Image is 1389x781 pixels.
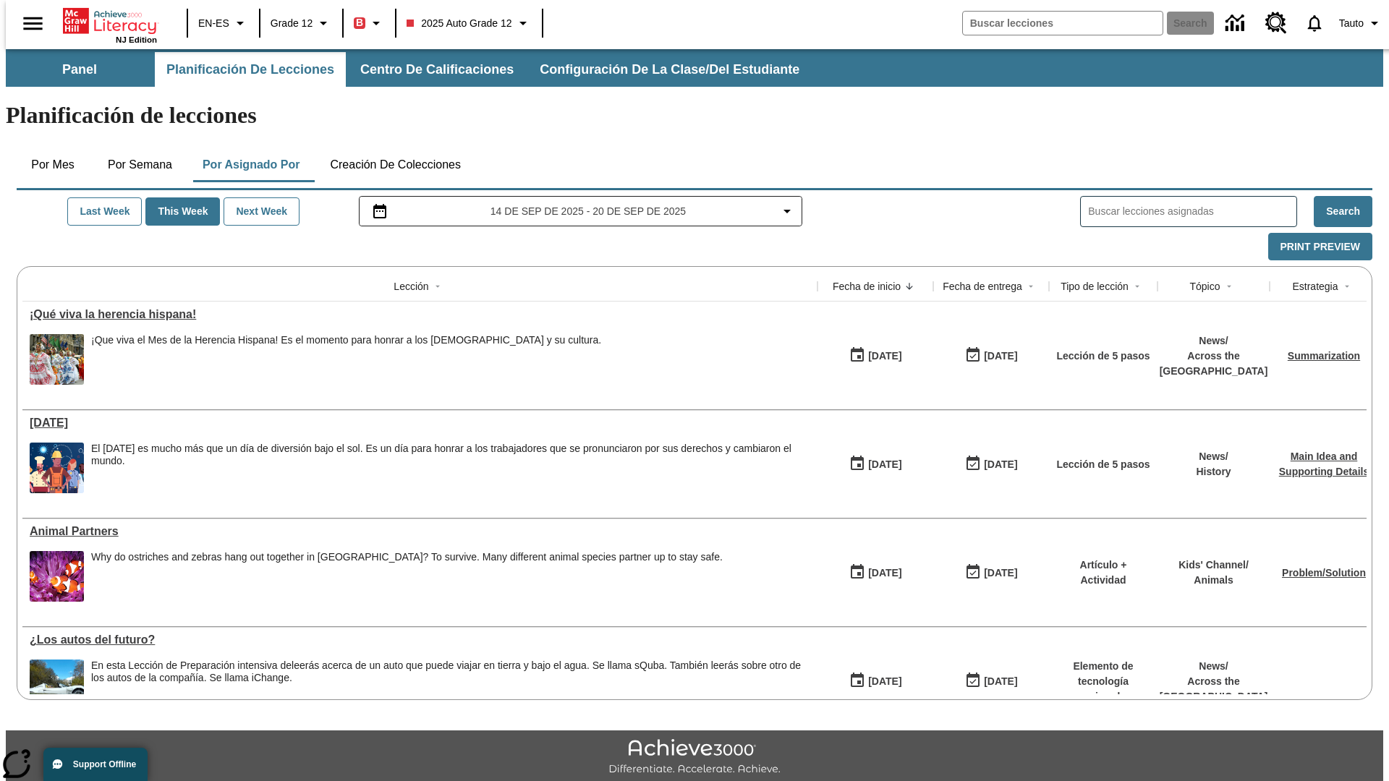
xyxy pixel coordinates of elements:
img: A photograph of Hispanic women participating in a parade celebrating Hispanic culture. The women ... [30,334,84,385]
button: 06/30/26: Último día en que podrá accederse la lección [960,451,1022,478]
button: Sort [1129,278,1146,295]
div: [DATE] [984,564,1017,582]
button: Sort [429,278,446,295]
p: Lección de 5 pasos [1056,457,1150,472]
a: ¡Qué viva la herencia hispana!, Lessons [30,308,810,321]
button: Last Week [67,197,142,226]
p: News / [1160,333,1268,349]
span: B [356,14,363,32]
button: Next Week [224,197,300,226]
a: ¿Los autos del futuro? , Lessons [30,633,810,646]
input: Buscar lecciones asignadas [1088,201,1296,222]
div: Tipo de lección [1061,279,1129,294]
button: Language: EN-ES, Selecciona un idioma [192,10,255,36]
div: ¡Qué viva la herencia hispana! [30,308,810,321]
p: Animals [1178,573,1249,588]
div: En esta Lección de Preparación intensiva de leerás acerca de un auto que puede viajar en tierra y... [91,660,810,710]
a: Problem/Solution [1282,567,1366,579]
a: Animal Partners, Lessons [30,525,810,538]
div: El Día del Trabajo es mucho más que un día de diversión bajo el sol. Es un día para honrar a los ... [91,443,810,493]
img: Achieve3000 Differentiate Accelerate Achieve [608,739,781,776]
div: Lección [394,279,428,294]
button: 07/01/25: Primer día en que estuvo disponible la lección [844,667,906,695]
div: [DATE] [868,347,901,365]
button: Por asignado por [191,148,312,182]
img: Three clownfish swim around a purple anemone. [30,551,84,602]
button: This Week [145,197,220,226]
div: Tópico [1189,279,1220,294]
button: 06/30/26: Último día en que podrá accederse la lección [960,559,1022,586]
div: [DATE] [868,456,901,474]
span: Support Offline [73,759,136,769]
button: Search [1314,196,1372,227]
button: Centro de calificaciones [349,52,525,87]
div: En esta Lección de Preparación intensiva de [91,660,810,684]
button: Planificación de lecciones [155,52,346,87]
div: Subbarra de navegación [6,52,812,87]
button: Grado: Grade 12, Elige un grado [265,10,338,36]
h1: Planificación de lecciones [6,102,1383,129]
span: NJ Edition [116,35,157,44]
button: Boost El color de la clase es rojo. Cambiar el color de la clase. [348,10,391,36]
a: Notificaciones [1296,4,1333,42]
a: Día del Trabajo, Lessons [30,417,810,430]
span: 14 de sep de 2025 - 20 de sep de 2025 [490,204,686,219]
button: 09/21/25: Último día en que podrá accederse la lección [960,342,1022,370]
p: Across the [GEOGRAPHIC_DATA] [1160,674,1268,704]
p: Artículo + Actividad [1056,558,1150,588]
div: Estrategia [1292,279,1338,294]
span: Tauto [1339,16,1364,31]
span: 2025 Auto Grade 12 [407,16,511,31]
a: Main Idea and Supporting Details [1279,451,1369,477]
svg: Collapse Date Range Filter [778,202,796,220]
div: Animal Partners [30,525,810,538]
span: EN-ES [198,16,229,31]
button: Perfil/Configuración [1333,10,1389,36]
span: Grade 12 [271,16,313,31]
button: 07/07/25: Primer día en que estuvo disponible la lección [844,559,906,586]
button: Sort [901,278,918,295]
testabrev: leerás acerca de un auto que puede viajar en tierra y bajo el agua. Se llama sQuba. También leerá... [91,660,801,683]
div: [DATE] [984,456,1017,474]
div: [DATE] [984,347,1017,365]
p: Lección de 5 pasos [1056,349,1150,364]
button: Por mes [17,148,89,182]
img: High-tech automobile treading water. [30,660,84,710]
div: Why do ostriches and zebras hang out together in [GEOGRAPHIC_DATA]? To survive. Many different an... [91,551,723,563]
button: Support Offline [43,748,148,781]
div: ¡Que viva el Mes de la Herencia Hispana! Es el momento para honrar a los hispanoamericanos y su c... [91,334,601,385]
button: Por semana [96,148,184,182]
div: [DATE] [984,673,1017,691]
img: A banner with a blue background shows an illustrated row of diverse men and women dressed in clot... [30,443,84,493]
p: News / [1160,659,1268,674]
button: 09/15/25: Primer día en que estuvo disponible la lección [844,342,906,370]
div: Subbarra de navegación [6,49,1383,87]
button: Sort [1220,278,1238,295]
button: Print Preview [1268,233,1372,261]
button: Panel [7,52,152,87]
a: Centro de recursos, Se abrirá en una pestaña nueva. [1257,4,1296,43]
div: Fecha de entrega [943,279,1022,294]
button: Class: 2025 Auto Grade 12, Selecciona una clase [401,10,537,36]
div: [DATE] [868,673,901,691]
input: search field [963,12,1163,35]
button: Sort [1338,278,1356,295]
div: El [DATE] es mucho más que un día de diversión bajo el sol. Es un día para honrar a los trabajado... [91,443,810,467]
div: ¿Los autos del futuro? [30,633,810,646]
button: Abrir el menú lateral [12,2,54,45]
button: Creación de colecciones [318,148,472,182]
p: History [1196,464,1231,479]
button: 08/01/26: Último día en que podrá accederse la lección [960,667,1022,695]
div: ¡Que viva el Mes de la Herencia Hispana! Es el momento para honrar a los [DEMOGRAPHIC_DATA] y su ... [91,334,601,346]
button: 07/23/25: Primer día en que estuvo disponible la lección [844,451,906,478]
div: Portada [63,5,157,44]
a: Centro de información [1217,4,1257,43]
button: Sort [1022,278,1040,295]
div: Why do ostriches and zebras hang out together in Africa? To survive. Many different animal specie... [91,551,723,602]
button: Configuración de la clase/del estudiante [528,52,811,87]
a: Summarization [1288,350,1360,362]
